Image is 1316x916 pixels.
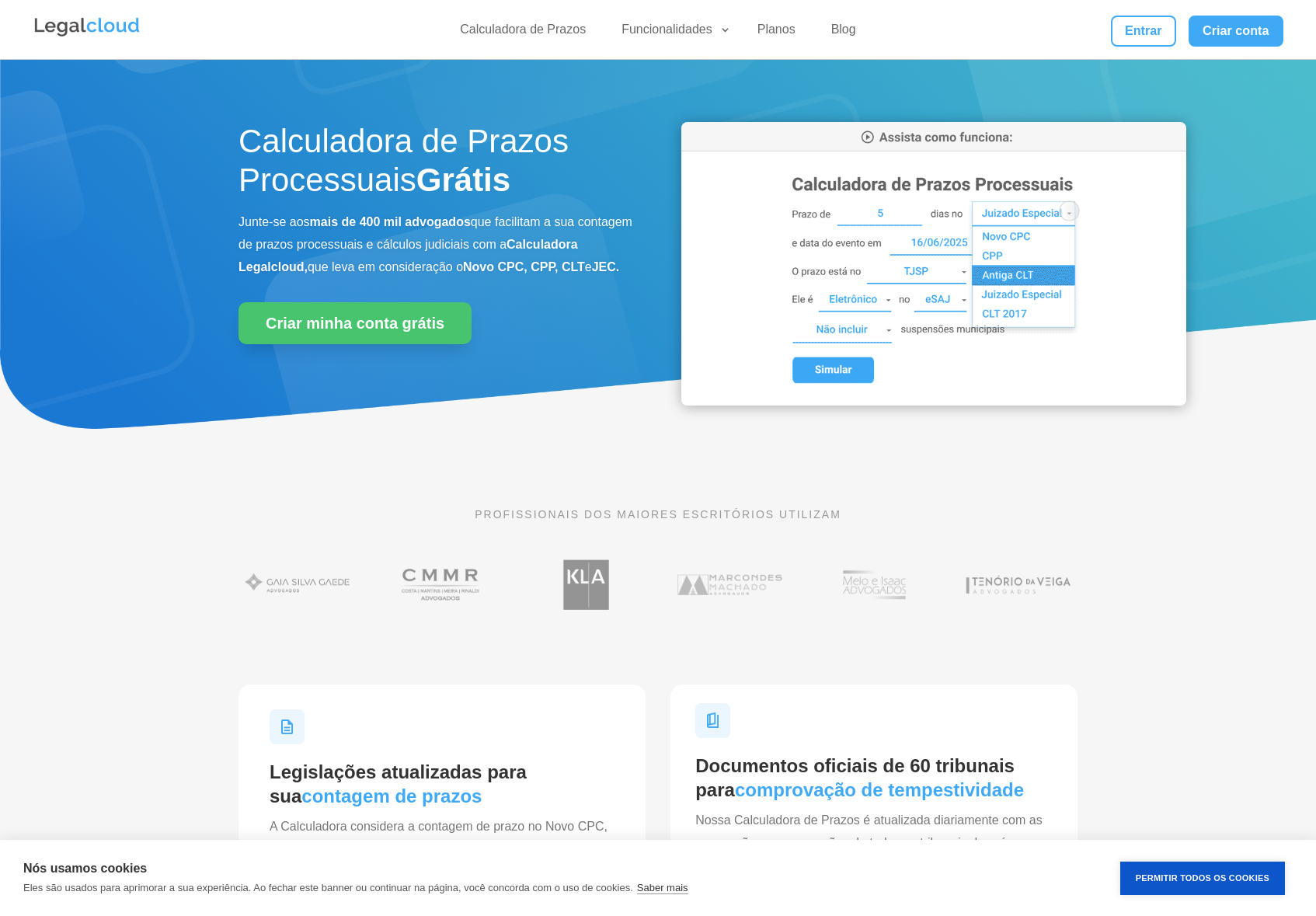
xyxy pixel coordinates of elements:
b: Novo CPC, CPP, CLT [463,260,585,273]
a: Criar minha conta grátis [238,302,472,344]
span: contagem de prazos [301,785,482,806]
img: Calculadora de Prazos Processuais da Legalcloud [681,122,1186,406]
p: Eles são usados para aprimorar a sua experiência. Ao fechar este banner ou continuar na página, v... [23,882,633,893]
img: Koury Lopes Advogados [527,552,646,618]
strong: Grátis [416,162,510,198]
img: Ícone Legislações [270,709,305,744]
span: comprovação de tempestividade [735,779,1024,800]
img: Ícone Documentos para Tempestividade [695,703,730,738]
img: Marcondes Machado Advogados utilizam a Legalcloud [670,552,789,618]
h2: Documentos oficiais de 60 tribunais para [695,754,1053,810]
h1: Calculadora de Prazos Processuais [238,122,635,208]
h2: Legislações atualizadas para sua [270,760,614,816]
p: Junte-se aos que facilitam a sua contagem de prazos processuais e cálculos judiciais com a que le... [238,211,635,278]
button: Permitir Todos os Cookies [1120,862,1285,895]
span: Nossa Calculadora de Prazos é atualizada diariamente com as suspensões e prorrogações de todos os... [695,813,1043,893]
a: Funcionalidades [612,22,731,44]
b: mais de 400 mil advogados [310,215,471,228]
a: Planos [748,22,805,44]
a: Calculadora de Prazos [451,22,595,44]
a: Entrar [1111,16,1176,47]
b: JEC. [592,260,620,273]
a: Logo da Legalcloud [33,28,141,41]
img: Gaia Silva Gaede Advogados Associados [238,552,357,618]
a: Saber mais [637,882,688,894]
img: Costa Martins Meira Rinaldi Advogados [382,552,501,618]
p: PROFISSIONAIS DOS MAIORES ESCRITÓRIOS UTILIZAM [238,506,1078,523]
img: Profissionais do escritório Melo e Isaac Advogados utilizam a Legalcloud [815,552,934,618]
a: Criar conta [1189,16,1283,47]
a: Calculadora de Prazos Processuais da Legalcloud [681,395,1186,408]
b: Calculadora Legalcloud, [238,238,578,273]
a: Blog [822,22,865,44]
strong: Nós usamos cookies [23,862,147,875]
span: A Calculadora considera a contagem de prazo no Novo CPC, Penais (CPP), Juizados Especiais (JEC) e... [270,820,608,900]
img: Legalcloud Logo [33,16,141,39]
img: Tenório da Veiga Advogados [959,552,1078,618]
